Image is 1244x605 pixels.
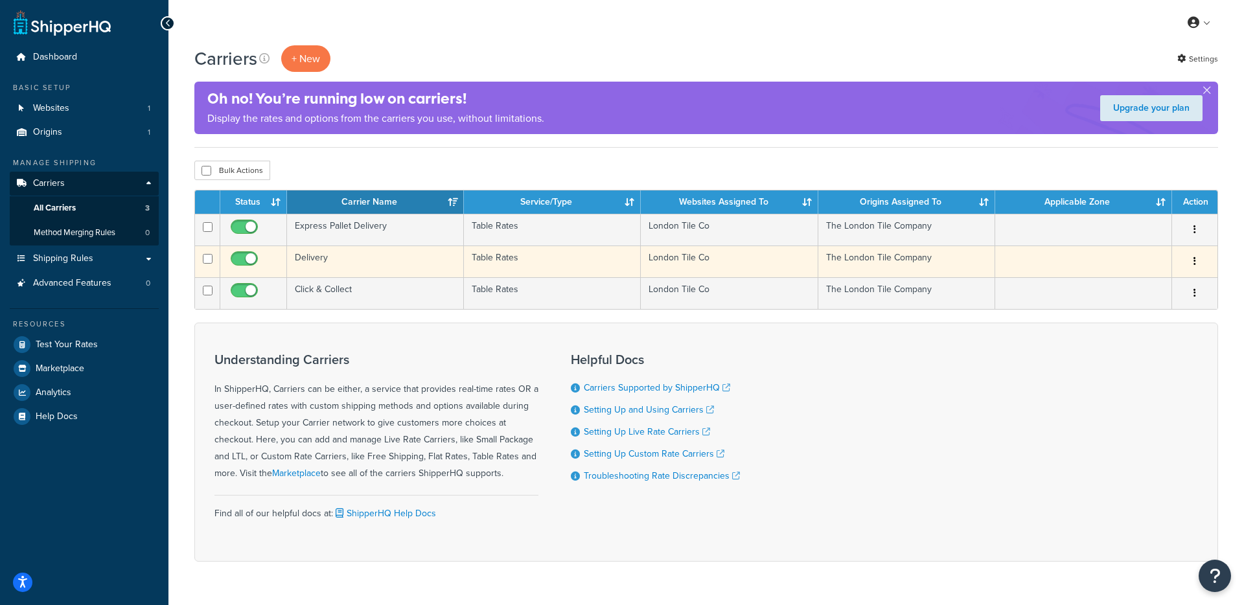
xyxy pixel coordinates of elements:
[207,88,544,109] h4: Oh no! You’re running low on carriers!
[584,469,740,483] a: Troubleshooting Rate Discrepancies
[10,82,159,93] div: Basic Setup
[33,278,111,289] span: Advanced Features
[148,103,150,114] span: 1
[1172,190,1217,214] th: Action
[584,403,714,417] a: Setting Up and Using Carriers
[10,120,159,144] a: Origins 1
[10,221,159,245] li: Method Merging Rules
[10,221,159,245] a: Method Merging Rules 0
[10,157,159,168] div: Manage Shipping
[818,214,995,245] td: The London Tile Company
[33,127,62,138] span: Origins
[10,172,159,245] li: Carriers
[145,227,150,238] span: 0
[220,190,287,214] th: Status: activate to sort column ascending
[281,45,330,72] button: + New
[464,190,641,214] th: Service/Type: activate to sort column ascending
[214,352,538,367] h3: Understanding Carriers
[10,196,159,220] a: All Carriers 3
[10,97,159,120] li: Websites
[1100,95,1203,121] a: Upgrade your plan
[10,45,159,69] a: Dashboard
[10,172,159,196] a: Carriers
[34,227,115,238] span: Method Merging Rules
[10,120,159,144] li: Origins
[641,277,818,309] td: London Tile Co
[818,277,995,309] td: The London Tile Company
[145,203,150,214] span: 3
[287,190,464,214] th: Carrier Name: activate to sort column ascending
[287,277,464,309] td: Click & Collect
[10,357,159,380] a: Marketplace
[10,381,159,404] a: Analytics
[584,425,710,439] a: Setting Up Live Rate Carriers
[464,277,641,309] td: Table Rates
[36,387,71,398] span: Analytics
[194,161,270,180] button: Bulk Actions
[818,190,995,214] th: Origins Assigned To: activate to sort column ascending
[1177,50,1218,68] a: Settings
[10,271,159,295] a: Advanced Features 0
[146,278,150,289] span: 0
[10,271,159,295] li: Advanced Features
[33,52,77,63] span: Dashboard
[214,495,538,522] div: Find all of our helpful docs at:
[1199,560,1231,592] button: Open Resource Center
[464,214,641,245] td: Table Rates
[10,405,159,428] a: Help Docs
[10,196,159,220] li: All Carriers
[148,127,150,138] span: 1
[464,245,641,277] td: Table Rates
[207,109,544,128] p: Display the rates and options from the carriers you use, without limitations.
[34,203,76,214] span: All Carriers
[333,507,436,520] a: ShipperHQ Help Docs
[287,214,464,245] td: Express Pallet Delivery
[584,381,730,394] a: Carriers Supported by ShipperHQ
[14,10,111,36] a: ShipperHQ Home
[10,319,159,330] div: Resources
[818,245,995,277] td: The London Tile Company
[641,214,818,245] td: London Tile Co
[584,447,724,461] a: Setting Up Custom Rate Carriers
[10,247,159,271] a: Shipping Rules
[33,103,69,114] span: Websites
[571,352,740,367] h3: Helpful Docs
[214,352,538,482] div: In ShipperHQ, Carriers can be either, a service that provides real-time rates OR a user-defined r...
[10,333,159,356] a: Test Your Rates
[194,46,257,71] h1: Carriers
[272,466,321,480] a: Marketplace
[36,339,98,350] span: Test Your Rates
[36,411,78,422] span: Help Docs
[10,97,159,120] a: Websites 1
[33,178,65,189] span: Carriers
[641,190,818,214] th: Websites Assigned To: activate to sort column ascending
[287,245,464,277] td: Delivery
[995,190,1172,214] th: Applicable Zone: activate to sort column ascending
[36,363,84,374] span: Marketplace
[641,245,818,277] td: London Tile Co
[33,253,93,264] span: Shipping Rules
